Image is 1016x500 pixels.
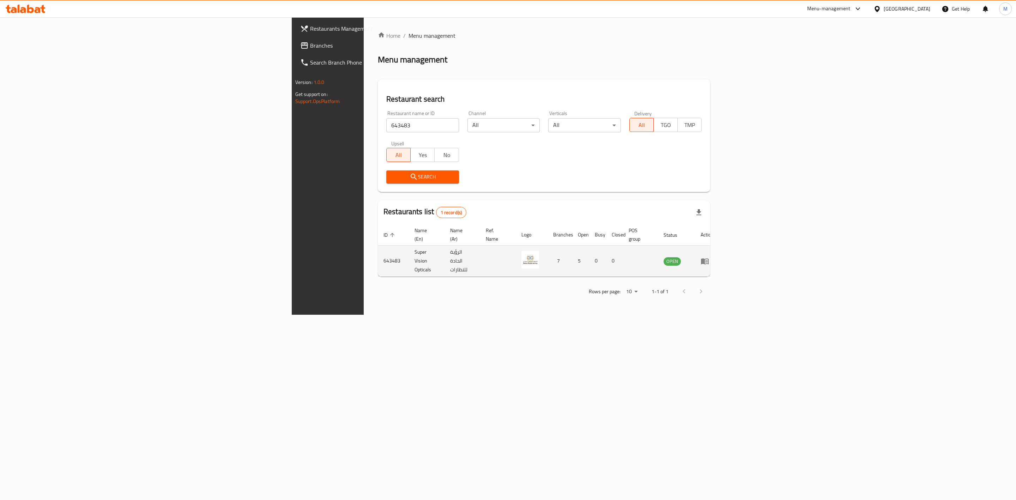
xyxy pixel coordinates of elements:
[589,246,606,277] td: 0
[391,141,404,146] label: Upsell
[386,170,459,183] button: Search
[410,148,435,162] button: Yes
[634,111,652,116] label: Delivery
[807,5,851,13] div: Menu-management
[695,224,719,246] th: Action
[295,90,328,99] span: Get support on:
[652,287,669,296] p: 1-1 of 1
[664,257,681,266] div: OPEN
[629,226,649,243] span: POS group
[521,251,539,269] img: Super Vision Opticals
[383,206,466,218] h2: Restaurants list
[378,224,719,277] table: enhanced table
[516,224,548,246] th: Logo
[295,20,461,37] a: Restaurants Management
[572,224,589,246] th: Open
[681,120,699,130] span: TMP
[653,118,678,132] button: TGO
[415,226,436,243] span: Name (En)
[392,173,453,181] span: Search
[310,24,456,33] span: Restaurants Management
[664,257,681,265] span: OPEN
[548,118,621,132] div: All
[413,150,432,160] span: Yes
[548,246,572,277] td: 7
[445,246,480,277] td: الرؤية الحادة للنظارات
[467,118,540,132] div: All
[884,5,930,13] div: [GEOGRAPHIC_DATA]
[677,118,702,132] button: TMP
[548,224,572,246] th: Branches
[664,231,687,239] span: Status
[389,150,408,160] span: All
[690,204,707,221] div: Export file
[436,209,466,216] span: 1 record(s)
[657,120,675,130] span: TGO
[450,226,472,243] span: Name (Ar)
[386,94,702,104] h2: Restaurant search
[295,54,461,71] a: Search Branch Phone
[606,224,623,246] th: Closed
[606,246,623,277] td: 0
[295,78,313,87] span: Version:
[589,224,606,246] th: Busy
[486,226,507,243] span: Ref. Name
[633,120,651,130] span: All
[386,148,411,162] button: All
[314,78,325,87] span: 1.0.0
[310,41,456,50] span: Branches
[434,148,459,162] button: No
[572,246,589,277] td: 5
[623,287,640,297] div: Rows per page:
[437,150,456,160] span: No
[436,207,467,218] div: Total records count
[1003,5,1008,13] span: M
[386,118,459,132] input: Search for restaurant name or ID..
[383,231,397,239] span: ID
[629,118,654,132] button: All
[589,287,621,296] p: Rows per page:
[310,58,456,67] span: Search Branch Phone
[295,97,340,106] a: Support.OpsPlatform
[378,31,710,40] nav: breadcrumb
[295,37,461,54] a: Branches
